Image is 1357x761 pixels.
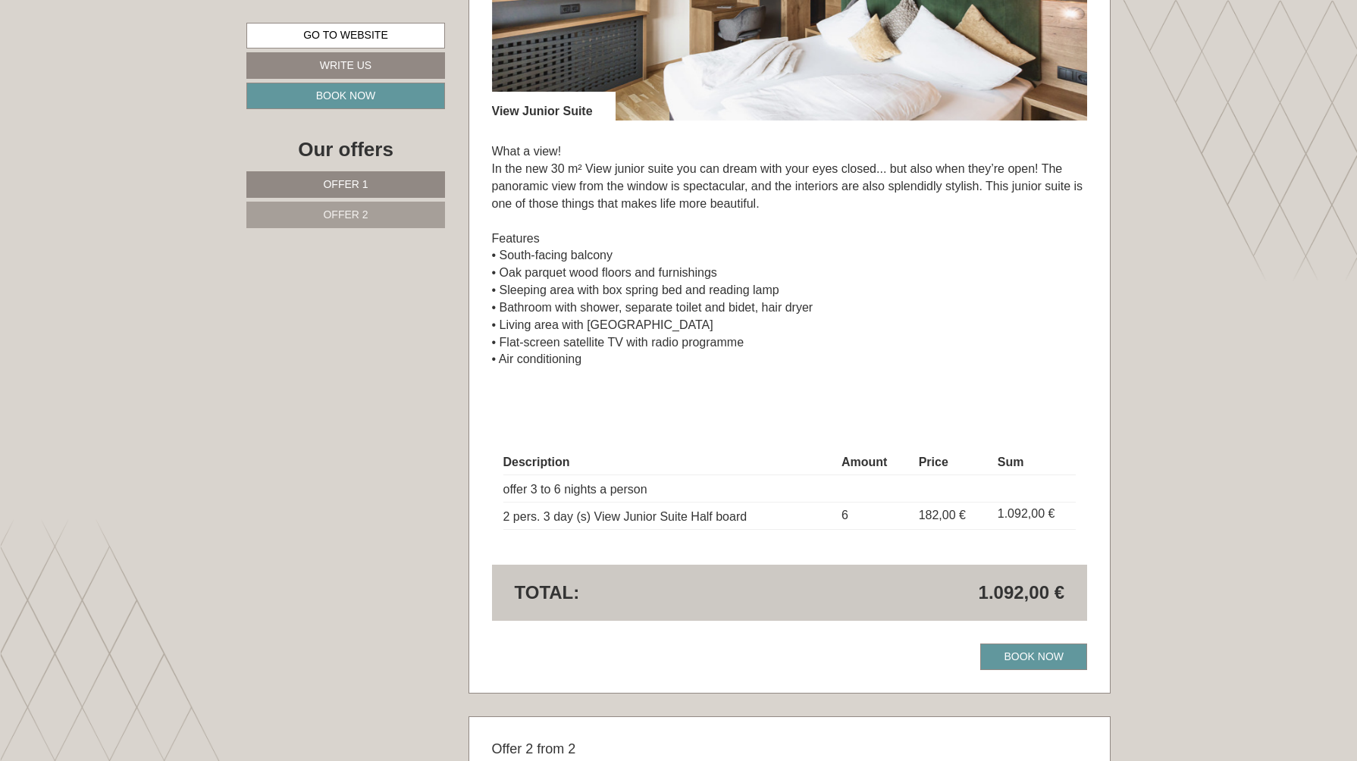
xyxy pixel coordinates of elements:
div: Total: [503,580,790,606]
a: Go to website [246,23,445,49]
th: Sum [992,451,1076,474]
th: Description [503,451,835,474]
td: offer 3 to 6 nights a person [503,474,835,502]
span: Offer 1 [323,178,368,190]
span: 182,00 € [919,509,966,521]
span: 1.092,00 € [979,580,1064,606]
a: Book now [980,644,1087,670]
td: 6 [835,502,913,529]
p: What a view! In the new 30 m² View junior suite you can dream with your eyes closed... but also w... [492,143,1088,386]
a: Book now [246,83,445,109]
span: Offer 2 from 2 [492,741,576,756]
span: Offer 2 [323,208,368,221]
th: Amount [835,451,913,474]
a: Write us [246,52,445,79]
td: 2 pers. 3 day (s) View Junior Suite Half board [503,502,835,529]
th: Price [913,451,992,474]
div: Our offers [246,136,445,164]
div: View Junior Suite [492,92,616,121]
td: 1.092,00 € [992,502,1076,529]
